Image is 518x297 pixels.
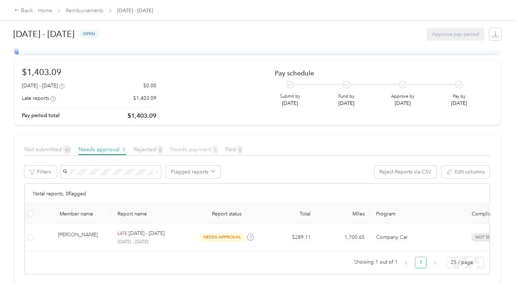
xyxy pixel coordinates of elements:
div: [DATE] - [DATE] [22,82,64,89]
p: [DATE] - [DATE] [117,239,185,245]
span: left [404,261,408,265]
span: 0 [237,146,242,154]
p: Pay period total [22,112,60,119]
span: Paid [225,146,242,153]
div: [PERSON_NAME] [58,231,106,243]
span: needs approval [199,233,245,241]
button: Filters [24,166,56,178]
button: right [429,257,441,268]
span: 5 [213,146,218,154]
p: [DATE] - [DATE] [129,229,165,237]
h1: $1,403.09 [22,66,156,78]
span: right [433,261,437,265]
button: left [401,257,412,268]
p: Fund by [338,93,355,100]
a: Reimbursements [66,8,103,14]
p: $0.00 [143,82,156,89]
button: Edit columns [441,166,490,178]
p: Submit by [280,93,300,100]
a: Home [38,8,52,14]
span: open [79,30,99,38]
span: Showing 1 out of 1 [354,257,398,268]
iframe: Everlance-gr Chat Button Frame [478,257,518,297]
p: Approve by [391,93,415,100]
span: 40 [63,146,71,154]
span: Needs payment [170,146,218,153]
p: [DATE] [280,99,300,107]
li: Next Page [429,257,441,268]
div: Total [268,211,311,217]
p: Pay by [451,93,467,100]
td: 1,700.65 [316,224,370,251]
h1: [DATE] - [DATE] [13,25,74,43]
span: 0 [158,146,163,154]
p: Company Car [376,233,454,241]
td: Company Car [370,224,460,251]
span: Not submitted [471,233,514,241]
h2: Pay schedule [275,69,480,77]
p: [DATE] [338,99,355,107]
span: [DATE] - [DATE] [117,7,153,14]
span: Rejected [134,146,163,153]
div: Back [14,6,33,15]
div: Member name [60,211,106,217]
td: $289.11 [263,224,316,251]
p: $1,403.09 [133,94,156,102]
span: Needs approval [78,146,126,153]
div: Page Size [447,257,484,268]
div: Late reports [22,94,56,102]
a: 1 [415,257,426,268]
p: [DATE] [451,99,467,107]
button: Reject Reports via CSV [374,166,436,178]
th: Member name [36,204,112,224]
p: $1,403.09 [128,111,156,120]
span: Not submitted [24,146,71,153]
div: 1 total reports, 0 flagged [25,184,490,204]
span: Report status [196,211,257,217]
p: LATE [117,231,127,237]
p: [DATE] [391,99,415,107]
div: Miles [322,211,365,217]
li: Previous Page [401,257,412,268]
th: Program [370,204,460,224]
button: Flagged reports [166,166,220,178]
span: 25 / page [451,257,480,268]
span: 1 [121,146,126,154]
th: Report name [112,204,191,224]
